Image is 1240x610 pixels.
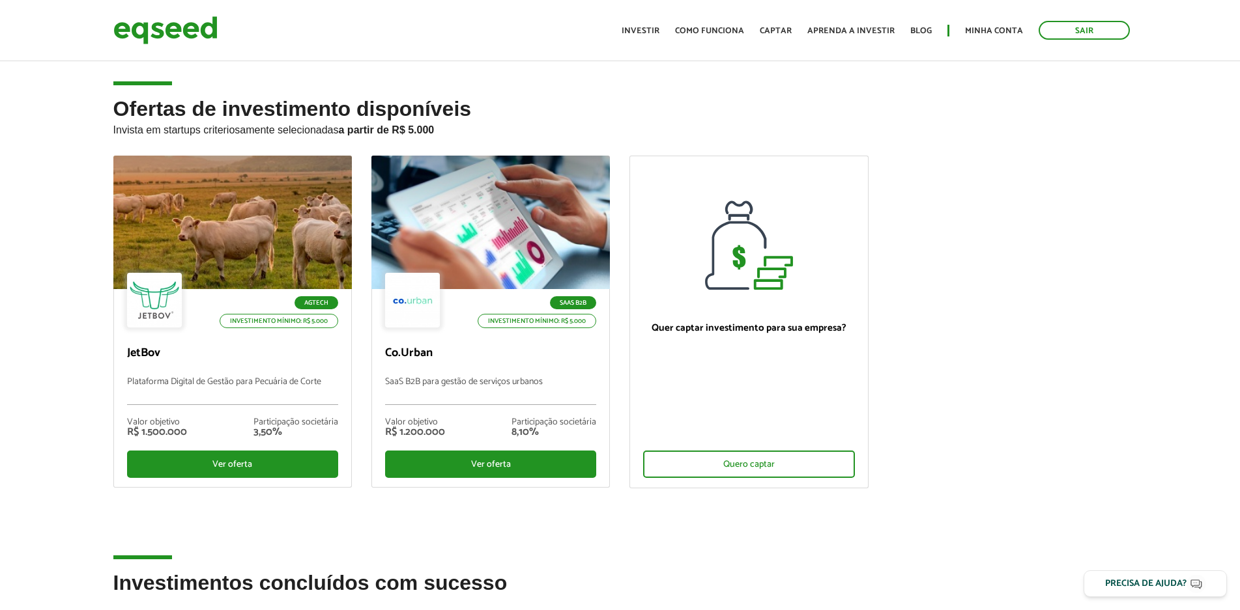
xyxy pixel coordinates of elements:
p: Agtech [295,296,338,309]
a: Minha conta [965,27,1023,35]
p: Investimento mínimo: R$ 5.000 [220,314,338,328]
img: EqSeed [113,13,218,48]
a: Sair [1039,21,1130,40]
div: Participação societária [253,418,338,427]
h2: Ofertas de investimento disponíveis [113,98,1127,156]
p: Quer captar investimento para sua empresa? [643,322,854,334]
div: 8,10% [512,427,596,437]
div: R$ 1.500.000 [127,427,187,437]
div: 3,50% [253,427,338,437]
div: Participação societária [512,418,596,427]
a: Aprenda a investir [807,27,895,35]
div: R$ 1.200.000 [385,427,445,437]
div: Quero captar [643,451,854,478]
p: JetBov [127,346,338,361]
div: Ver oferta [385,451,596,478]
p: SaaS B2B [550,296,596,309]
strong: a partir de R$ 5.000 [339,124,435,135]
div: Valor objetivo [385,418,445,427]
p: Investimento mínimo: R$ 5.000 [478,314,596,328]
a: SaaS B2B Investimento mínimo: R$ 5.000 Co.Urban SaaS B2B para gestão de serviços urbanos Valor ob... [371,156,610,488]
a: Agtech Investimento mínimo: R$ 5.000 JetBov Plataforma Digital de Gestão para Pecuária de Corte V... [113,156,352,488]
a: Quer captar investimento para sua empresa? Quero captar [629,156,868,488]
a: Captar [760,27,792,35]
p: SaaS B2B para gestão de serviços urbanos [385,377,596,405]
p: Invista em startups criteriosamente selecionadas [113,120,1127,136]
p: Co.Urban [385,346,596,361]
a: Blog [910,27,932,35]
div: Valor objetivo [127,418,187,427]
p: Plataforma Digital de Gestão para Pecuária de Corte [127,377,338,405]
div: Ver oferta [127,451,338,478]
a: Como funciona [675,27,744,35]
a: Investir [622,27,659,35]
